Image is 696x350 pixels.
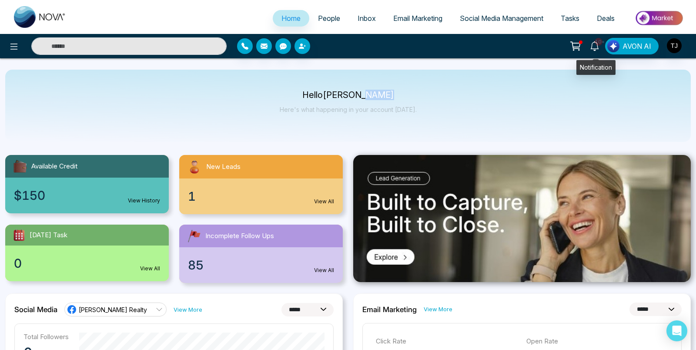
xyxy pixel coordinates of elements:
[281,14,301,23] span: Home
[393,14,442,23] span: Email Marketing
[588,10,623,27] a: Deals
[667,38,682,53] img: User Avatar
[273,10,309,27] a: Home
[14,305,57,314] h2: Social Media
[460,14,543,23] span: Social Media Management
[79,306,147,314] span: [PERSON_NAME] Realty
[622,41,651,51] span: AVON AI
[628,8,691,28] img: Market-place.gif
[424,305,452,313] a: View More
[451,10,552,27] a: Social Media Management
[309,10,349,27] a: People
[174,306,202,314] a: View More
[353,155,691,282] img: .
[174,225,348,283] a: Incomplete Follow Ups85View All
[128,197,160,205] a: View History
[385,10,451,27] a: Email Marketing
[552,10,588,27] a: Tasks
[14,186,45,205] span: $150
[174,155,348,214] a: New Leads1View All
[362,305,417,314] h2: Email Marketing
[358,14,376,23] span: Inbox
[318,14,340,23] span: People
[30,230,67,240] span: [DATE] Task
[597,14,615,23] span: Deals
[666,320,687,341] div: Open Intercom Messenger
[188,256,204,274] span: 85
[12,228,26,242] img: todayTask.svg
[23,333,69,341] p: Total Followers
[314,198,334,205] a: View All
[314,266,334,274] a: View All
[526,337,668,347] p: Open Rate
[140,265,160,273] a: View All
[188,187,196,205] span: 1
[607,40,619,52] img: Lead Flow
[561,14,579,23] span: Tasks
[376,337,518,347] p: Click Rate
[349,10,385,27] a: Inbox
[12,158,28,174] img: availableCredit.svg
[584,38,605,53] a: 10+
[186,158,203,175] img: newLeads.svg
[14,6,66,28] img: Nova CRM Logo
[280,91,417,99] p: Hello [PERSON_NAME]
[205,231,274,241] span: Incomplete Follow Ups
[14,254,22,273] span: 0
[280,106,417,113] p: Here's what happening in your account [DATE].
[31,162,77,172] span: Available Credit
[186,228,202,244] img: followUps.svg
[206,162,241,172] span: New Leads
[605,38,659,54] button: AVON AI
[576,60,616,75] div: Notification
[595,38,602,46] span: 10+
